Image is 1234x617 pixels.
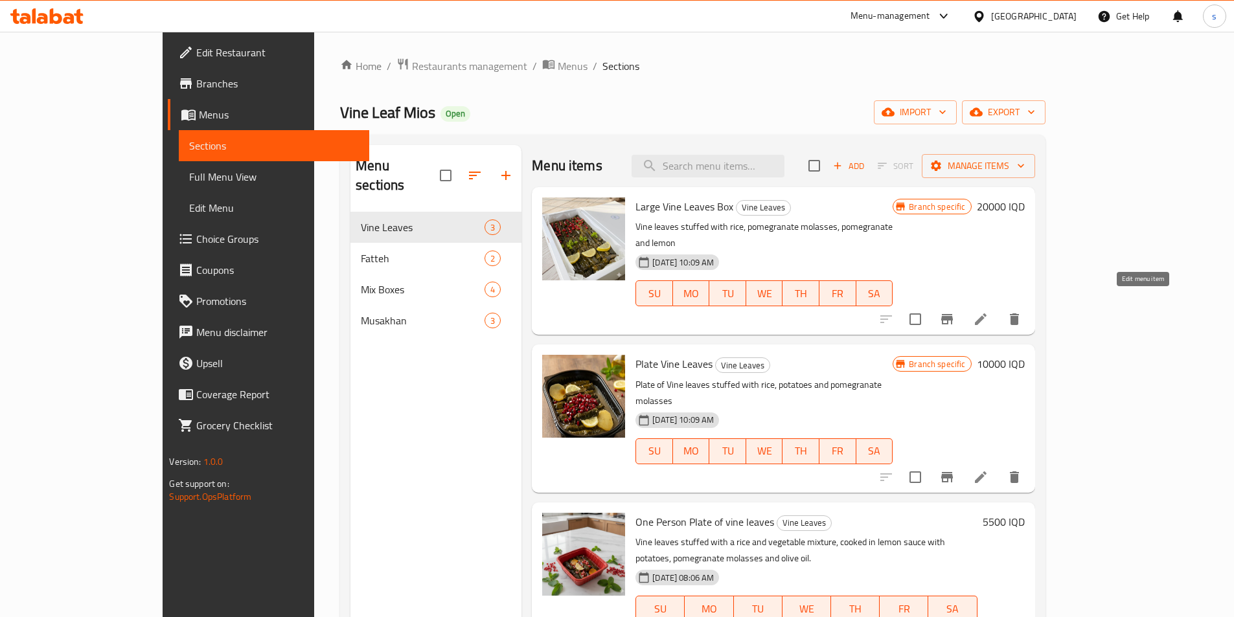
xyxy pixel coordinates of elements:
[490,160,521,191] button: Add section
[459,160,490,191] span: Sort sections
[169,453,201,470] span: Version:
[1212,9,1217,23] span: s
[196,387,358,402] span: Coverage Report
[678,442,705,460] span: MO
[635,280,672,306] button: SU
[635,438,672,464] button: SU
[991,9,1077,23] div: [GEOGRAPHIC_DATA]
[340,98,435,127] span: Vine Leaf Mios
[851,8,930,24] div: Menu-management
[632,155,784,177] input: search
[825,442,851,460] span: FR
[641,284,667,303] span: SU
[931,462,963,493] button: Branch-specific-item
[485,315,500,327] span: 3
[783,438,819,464] button: TH
[977,355,1025,373] h6: 10000 IQD
[168,286,369,317] a: Promotions
[485,252,500,265] span: 2
[862,442,888,460] span: SA
[196,231,358,247] span: Choice Groups
[904,358,970,370] span: Branch specific
[647,256,719,269] span: [DATE] 10:09 AM
[751,284,778,303] span: WE
[196,262,358,278] span: Coupons
[736,200,791,216] div: Vine Leaves
[751,442,778,460] span: WE
[356,156,440,195] h2: Menu sections
[361,313,485,328] span: Musakhan
[396,58,527,74] a: Restaurants management
[641,442,667,460] span: SU
[828,156,869,176] button: Add
[196,355,358,371] span: Upsell
[432,162,459,189] span: Select all sections
[350,243,521,274] div: Fatteh2
[801,152,828,179] span: Select section
[709,280,746,306] button: TU
[361,251,485,266] span: Fatteh
[819,438,856,464] button: FR
[350,274,521,305] div: Mix Boxes4
[169,488,251,505] a: Support.OpsPlatform
[715,357,770,373] div: Vine Leaves
[709,438,746,464] button: TU
[973,469,988,485] a: Edit menu item
[350,305,521,336] div: Musakhan3
[869,156,922,176] span: Select section first
[714,284,741,303] span: TU
[983,513,1025,531] h6: 5500 IQD
[169,475,229,492] span: Get support on:
[485,313,501,328] div: items
[340,58,1045,74] nav: breadcrumb
[361,282,485,297] div: Mix Boxes
[196,418,358,433] span: Grocery Checklist
[485,251,501,266] div: items
[874,100,957,124] button: import
[902,306,929,333] span: Select to update
[783,280,819,306] button: TH
[788,284,814,303] span: TH
[972,104,1035,120] span: export
[593,58,597,74] li: /
[977,197,1025,216] h6: 20000 IQD
[485,284,500,296] span: 4
[361,219,485,235] span: Vine Leaves
[532,58,537,74] li: /
[819,280,856,306] button: FR
[199,107,358,122] span: Menus
[962,100,1045,124] button: export
[856,438,893,464] button: SA
[999,304,1030,335] button: delete
[168,37,369,68] a: Edit Restaurant
[714,442,741,460] span: TU
[189,169,358,185] span: Full Menu View
[196,293,358,309] span: Promotions
[635,219,893,251] p: Vine leaves stuffed with rice, pomegranate molasses, pomegranate and lemon
[440,106,470,122] div: Open
[999,462,1030,493] button: delete
[350,207,521,341] nav: Menu sections
[856,280,893,306] button: SA
[532,156,602,175] h2: Menu items
[179,192,369,223] a: Edit Menu
[168,99,369,130] a: Menus
[647,414,719,426] span: [DATE] 10:09 AM
[647,572,719,584] span: [DATE] 08:06 AM
[884,104,946,120] span: import
[777,515,832,531] div: Vine Leaves
[485,282,501,297] div: items
[777,515,831,530] span: Vine Leaves
[440,108,470,119] span: Open
[635,534,977,567] p: Vine leaves stuffed with a rice and vegetable mixture, cooked in lemon sauce with potatoes, pomeg...
[387,58,391,74] li: /
[904,201,970,213] span: Branch specific
[168,379,369,410] a: Coverage Report
[168,223,369,254] a: Choice Groups
[196,45,358,60] span: Edit Restaurant
[179,161,369,192] a: Full Menu View
[542,513,625,596] img: One Person Plate of vine leaves
[828,156,869,176] span: Add item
